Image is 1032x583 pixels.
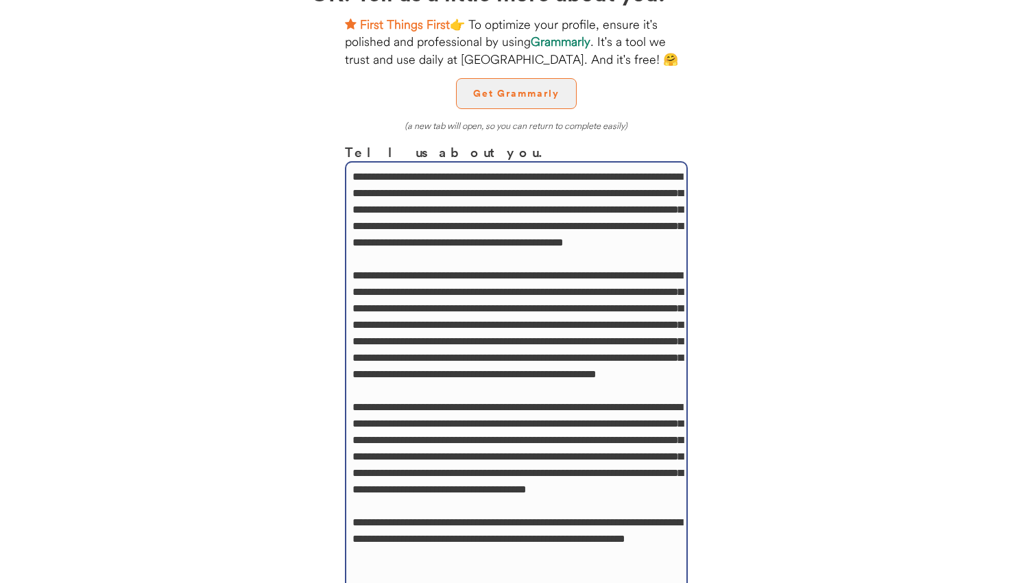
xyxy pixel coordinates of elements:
[531,34,590,49] strong: Grammarly
[345,142,688,162] h3: Tell us about you.
[360,16,450,32] strong: First Things First
[456,78,577,109] button: Get Grammarly
[405,120,627,131] em: (a new tab will open, so you can return to complete easily)
[345,16,688,68] div: 👉 To optimize your profile, ensure it's polished and professional by using . It's a tool we trust...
